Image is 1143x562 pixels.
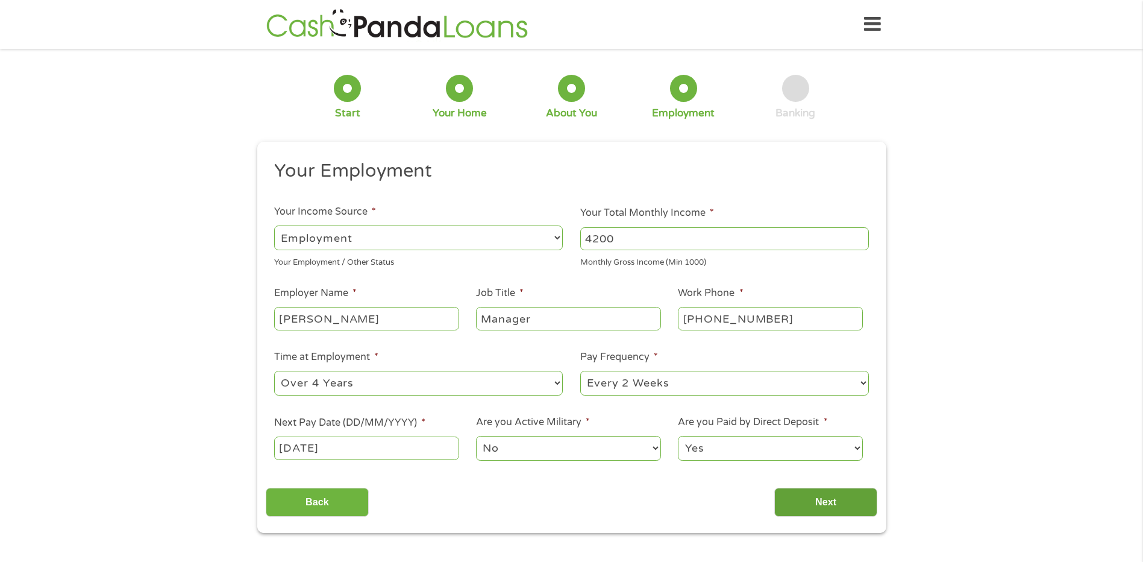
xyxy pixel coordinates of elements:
input: Back [266,488,369,517]
label: Are you Active Military [476,416,590,429]
label: Pay Frequency [580,351,658,364]
div: Monthly Gross Income (Min 1000) [580,253,869,269]
label: Next Pay Date (DD/MM/YYYY) [274,417,425,429]
input: Next [774,488,877,517]
label: Your Income Source [274,206,376,218]
div: Banking [775,107,815,120]
input: Cashier [476,307,660,330]
input: Use the arrow keys to pick a date [274,437,459,459]
input: 1800 [580,227,869,250]
div: Your Employment / Other Status [274,253,563,269]
input: Walmart [274,307,459,330]
label: Work Phone [678,287,743,300]
img: GetLoanNow Logo [263,7,531,42]
label: Employer Name [274,287,357,300]
div: Your Home [433,107,487,120]
label: Your Total Monthly Income [580,207,714,219]
input: (231) 754-4010 [678,307,862,330]
div: Employment [652,107,715,120]
div: Start [335,107,360,120]
label: Are you Paid by Direct Deposit [678,416,827,429]
label: Time at Employment [274,351,378,364]
div: About You [546,107,597,120]
h2: Your Employment [274,159,860,183]
label: Job Title [476,287,524,300]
